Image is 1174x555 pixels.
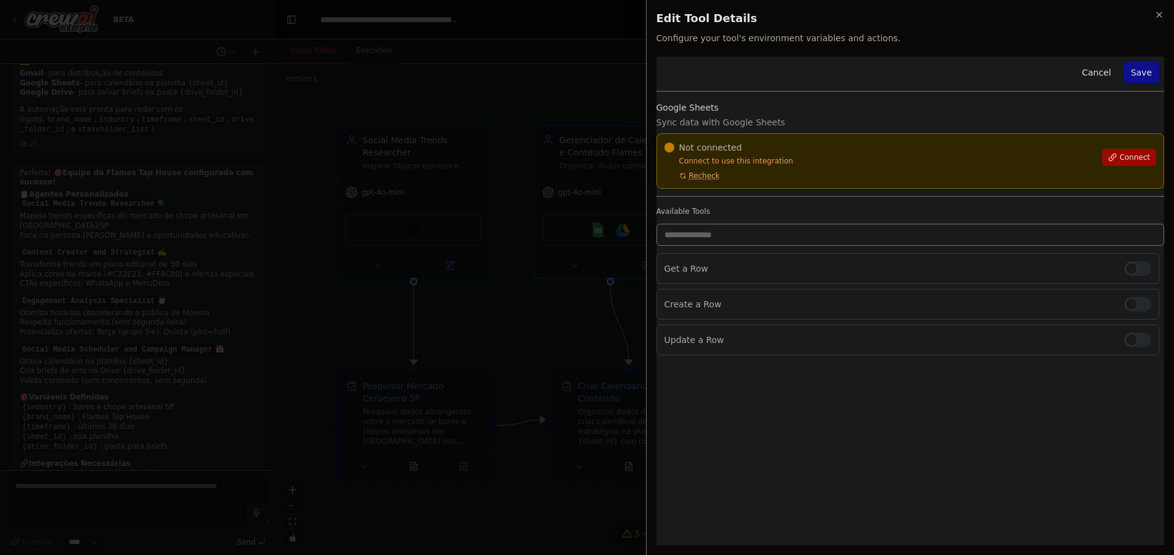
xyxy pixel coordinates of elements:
[1119,152,1150,162] span: Connect
[664,334,1115,346] p: Update a Row
[656,101,1165,114] h3: Google Sheets
[664,156,1095,166] p: Connect to use this integration
[664,262,1115,275] p: Get a Row
[656,116,1165,128] p: Sync data with Google Sheets
[664,298,1115,310] p: Create a Row
[664,171,720,181] button: Recheck
[656,207,1165,216] label: Available Tools
[689,171,720,181] span: Recheck
[679,141,742,154] span: Not connected
[656,10,1165,27] h2: Edit Tool Details
[1074,61,1118,84] button: Cancel
[656,32,1165,44] span: Configure your tool's environment variables and actions.
[1124,61,1159,84] button: Save
[1102,149,1156,166] button: Connect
